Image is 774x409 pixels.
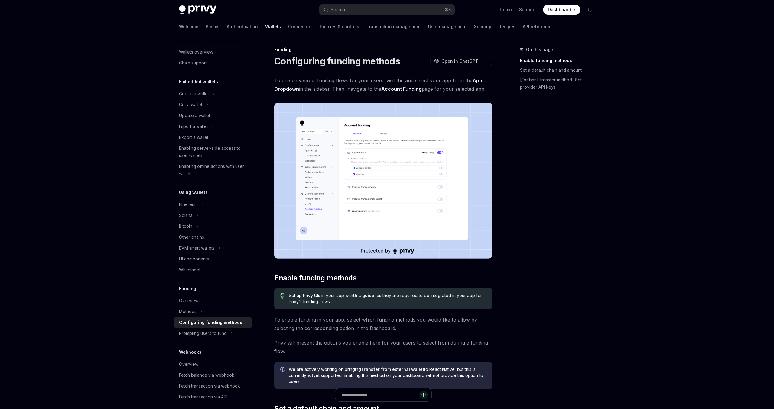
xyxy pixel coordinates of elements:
[174,143,252,161] a: Enabling server-side access to user wallets
[179,255,209,263] div: UI components
[179,134,208,141] div: Export a wallet
[179,112,210,119] div: Update a wallet
[179,90,209,97] div: Create a wallet
[179,234,204,241] div: Other chains
[548,7,571,13] span: Dashboard
[179,266,200,273] div: Whitelabel
[179,19,198,34] a: Welcome
[179,371,234,379] div: Fetch balance via webhook
[206,19,220,34] a: Basics
[179,348,201,356] h5: Webhooks
[319,4,455,15] button: Search...⌘K
[289,293,486,305] span: Set up Privy UIs in your app with , as they are required to be integrated in your app for Privy’s...
[474,19,491,34] a: Security
[381,86,422,92] a: Account Funding
[179,319,242,326] div: Configuring funding methods
[274,339,492,355] span: Privy will present the options you enable here for your users to select from during a funding flow.
[179,201,198,208] div: Ethereum
[174,370,252,381] a: Fetch balance via webhook
[274,56,400,67] h1: Configuring funding methods
[274,76,492,93] span: To enable various funding flows for your users, visit the and select your app from the in the sid...
[174,254,252,264] a: UI components
[179,163,248,177] div: Enabling offline actions with user wallets
[174,110,252,121] a: Update a wallet
[500,7,512,13] a: Demo
[280,367,286,373] svg: Info
[179,297,198,304] div: Overview
[288,19,313,34] a: Connectors
[585,5,595,15] button: Toggle dark mode
[179,5,216,14] img: dark logo
[174,47,252,57] a: Wallets overview
[179,285,196,292] h5: Funding
[274,103,492,259] img: Fundingupdate PNG
[179,145,248,159] div: Enabling server-side access to user wallets
[174,295,252,306] a: Overview
[419,391,428,399] button: Send message
[361,367,424,372] strong: Transfer from external wallet
[331,6,348,13] div: Search...
[499,19,515,34] a: Recipes
[179,59,207,67] div: Chain support
[274,316,492,332] span: To enable funding in your app, select which funding methods you would like to allow by selecting ...
[179,101,202,108] div: Get a wallet
[280,293,285,299] svg: Tip
[179,123,208,130] div: Import a wallet
[274,273,356,283] span: Enable funding methods
[179,382,240,390] div: Fetch transaction via webhook
[520,56,600,65] a: Enable funding methods
[179,223,192,230] div: Bitcoin
[179,48,213,56] div: Wallets overview
[179,244,215,252] div: EVM smart wallets
[289,366,486,384] span: We are actively working on bringing to React Native, but this is currently yet supported. Enablin...
[526,46,553,53] span: On this page
[227,19,258,34] a: Authentication
[428,19,467,34] a: User management
[179,393,227,401] div: Fetch transaction via API
[174,381,252,391] a: Fetch transaction via webhook
[179,189,208,196] h5: Using wallets
[179,212,193,219] div: Solana
[445,7,451,12] span: ⌘ K
[174,232,252,243] a: Other chains
[366,19,421,34] a: Transaction management
[353,293,374,298] a: this guide
[179,308,197,315] div: Methods
[179,78,218,85] h5: Embedded wallets
[174,264,252,275] a: Whitelabel
[520,75,600,92] a: [For bank transfer method] Set provider API keys
[320,19,359,34] a: Policies & controls
[274,47,492,53] div: Funding
[174,132,252,143] a: Export a wallet
[520,65,600,75] a: Set a default chain and amount
[174,161,252,179] a: Enabling offline actions with user wallets
[265,19,281,34] a: Wallets
[306,373,313,378] strong: not
[441,58,478,64] span: Open in ChatGPT
[543,5,580,15] a: Dashboard
[174,317,252,328] a: Configuring funding methods
[174,391,252,402] a: Fetch transaction via API
[430,56,482,66] button: Open in ChatGPT
[179,361,198,368] div: Overview
[179,330,227,337] div: Prompting users to fund
[174,57,252,68] a: Chain support
[523,19,551,34] a: API reference
[174,359,252,370] a: Overview
[519,7,536,13] a: Support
